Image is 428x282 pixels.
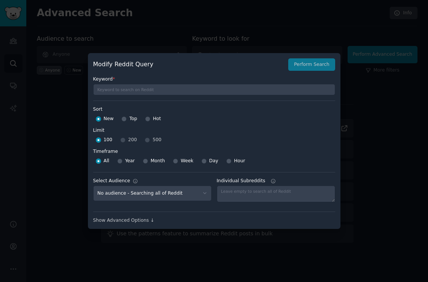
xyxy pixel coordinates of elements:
[125,158,135,165] span: Year
[93,127,104,134] div: Limit
[93,76,335,83] label: Keyword
[181,158,194,165] span: Week
[209,158,218,165] span: Day
[93,60,284,69] h2: Modify Reddit Query
[104,116,114,122] span: New
[234,158,245,165] span: Hour
[93,146,335,155] label: Timeframe
[93,84,335,95] input: Keyword to search on Reddit
[151,158,165,165] span: Month
[93,106,335,113] label: Sort
[217,178,335,184] label: Individual Subreddits
[93,217,335,224] div: Show Advanced Options ↓
[129,116,137,122] span: Top
[104,137,112,143] span: 100
[153,116,161,122] span: Hot
[93,178,130,184] div: Select Audience
[104,158,109,165] span: All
